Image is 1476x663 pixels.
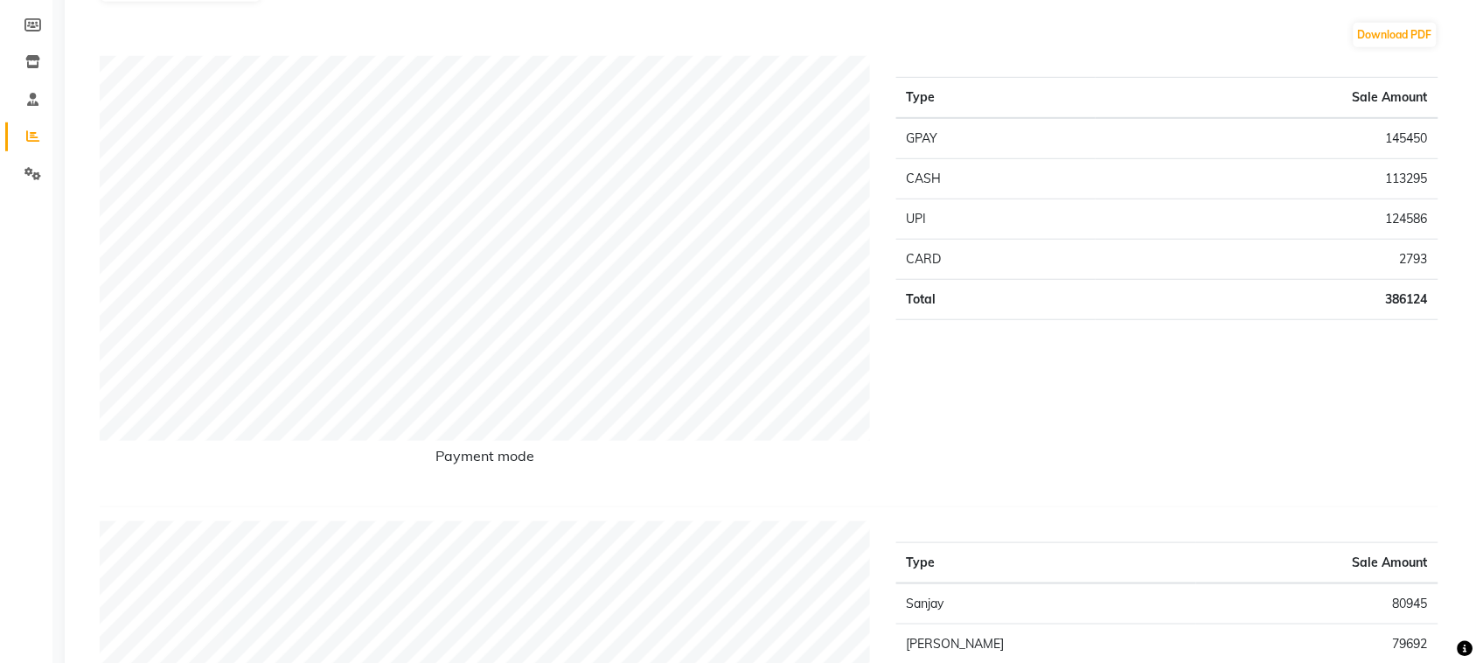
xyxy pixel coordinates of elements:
[896,279,1096,319] td: Total
[1096,118,1438,159] td: 145450
[1354,23,1437,47] button: Download PDF
[896,77,1096,118] th: Type
[100,448,870,471] h6: Payment mode
[896,239,1096,279] td: CARD
[896,199,1096,239] td: UPI
[896,542,1196,583] th: Type
[896,583,1196,625] td: Sanjay
[896,118,1096,159] td: GPAY
[1096,239,1438,279] td: 2793
[1096,77,1438,118] th: Sale Amount
[1196,542,1438,583] th: Sale Amount
[1096,158,1438,199] td: 113295
[1196,583,1438,625] td: 80945
[896,158,1096,199] td: CASH
[1096,199,1438,239] td: 124586
[1096,279,1438,319] td: 386124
